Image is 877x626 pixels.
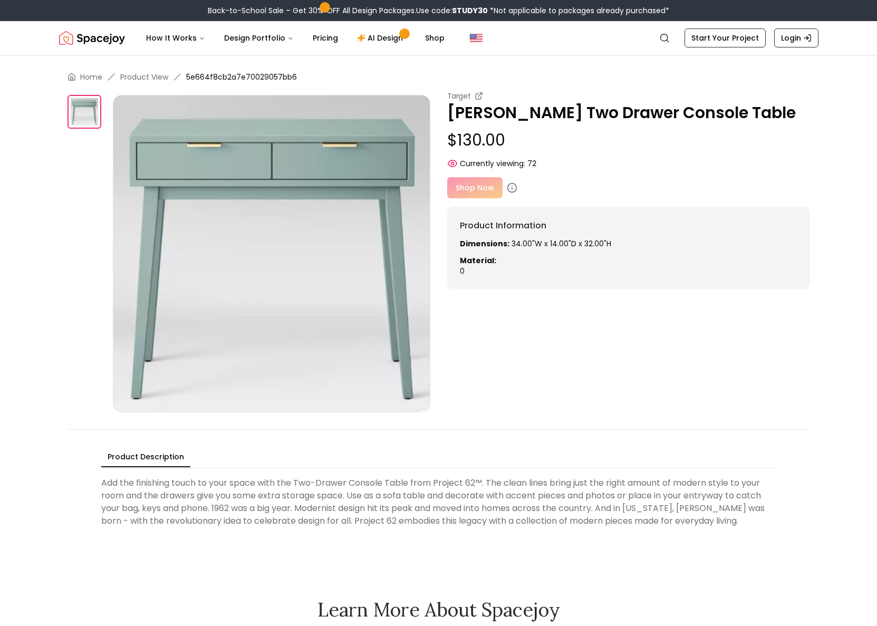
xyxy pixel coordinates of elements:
[527,158,536,169] span: 72
[59,27,125,49] a: Spacejoy
[186,72,297,82] span: 5e664f8cb2a7e70029057bb6
[417,27,453,49] a: Shop
[59,21,818,55] nav: Global
[460,238,797,249] p: 34.00"W x 14.00"D x 32.00"H
[208,5,669,16] div: Back-to-School Sale – Get 30% OFF All Design Packages.
[59,27,125,49] img: Spacejoy Logo
[460,238,797,276] div: 0
[447,103,810,122] p: [PERSON_NAME] Two Drawer Console Table
[304,27,346,49] a: Pricing
[349,27,415,49] a: AI Design
[447,131,810,150] p: $130.00
[216,27,302,49] button: Design Portfolio
[774,28,818,47] a: Login
[470,32,483,44] img: United States
[101,447,190,467] button: Product Description
[160,599,717,620] h2: Learn More About Spacejoy
[460,255,496,266] strong: Material:
[68,72,810,82] nav: breadcrumb
[685,28,766,47] a: Start Your Project
[68,95,101,129] img: https://storage.googleapis.com/spacejoy-main/assets/5e664f8cb2a7e70029057bb6/image/Capture.JPG
[488,5,669,16] span: *Not applicable to packages already purchased*
[460,158,525,169] span: Currently viewing:
[113,95,430,412] img: https://storage.googleapis.com/spacejoy-main/assets/5e664f8cb2a7e70029057bb6/image/Capture.JPG
[416,5,488,16] span: Use code:
[460,238,509,249] strong: Dimensions:
[101,473,776,532] div: Add the finishing touch to your space with the Two-Drawer Console Table from Project 62™. The cle...
[460,219,797,232] h6: Product Information
[138,27,214,49] button: How It Works
[138,27,453,49] nav: Main
[447,91,471,101] small: Target
[80,72,102,82] a: Home
[120,72,168,82] li: Product View
[452,5,488,16] b: STUDY30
